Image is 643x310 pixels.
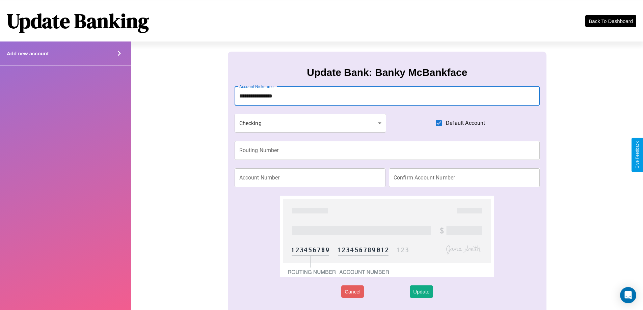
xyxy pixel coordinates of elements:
button: Update [410,285,433,298]
div: Open Intercom Messenger [620,287,636,303]
div: Give Feedback [635,141,640,169]
img: check [280,196,494,277]
button: Cancel [341,285,364,298]
label: Account Nickname [239,84,274,89]
div: Checking [235,114,386,133]
h4: Add new account [7,51,49,56]
h3: Update Bank: Banky McBankface [307,67,467,78]
span: Default Account [446,119,485,127]
button: Back To Dashboard [585,15,636,27]
h1: Update Banking [7,7,149,35]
